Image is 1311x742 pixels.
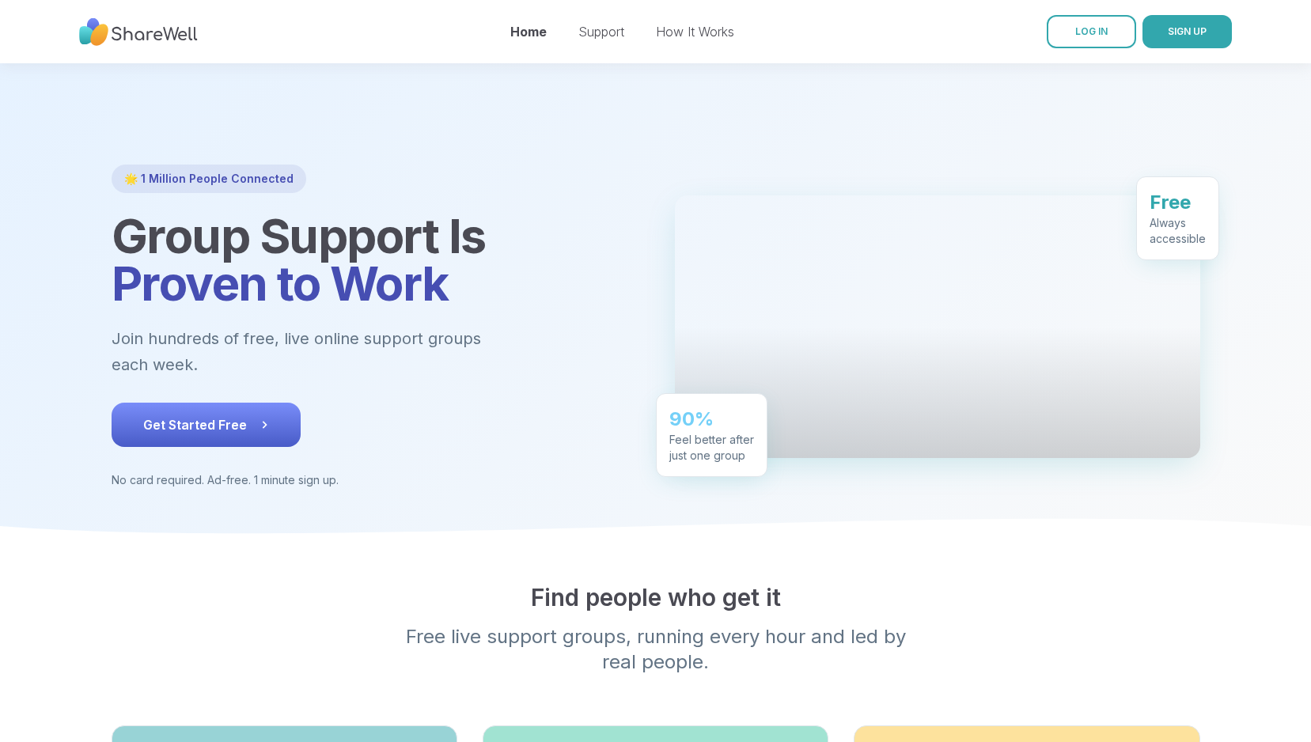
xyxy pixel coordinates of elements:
[1142,15,1232,48] button: SIGN UP
[1168,25,1207,37] span: SIGN UP
[578,24,624,40] a: Support
[1075,25,1108,37] span: LOG IN
[112,472,637,488] p: No card required. Ad-free. 1 minute sign up.
[669,431,754,463] div: Feel better after just one group
[143,415,269,434] span: Get Started Free
[112,403,301,447] button: Get Started Free
[112,326,567,377] p: Join hundreds of free, live online support groups each week.
[1150,214,1206,246] div: Always accessible
[112,255,449,312] span: Proven to Work
[669,406,754,431] div: 90%
[112,165,306,193] div: 🌟 1 Million People Connected
[1047,15,1136,48] a: LOG IN
[112,212,637,307] h1: Group Support Is
[352,624,960,675] p: Free live support groups, running every hour and led by real people.
[112,583,1200,611] h2: Find people who get it
[1150,189,1206,214] div: Free
[656,24,734,40] a: How It Works
[79,10,198,54] img: ShareWell Nav Logo
[510,24,547,40] a: Home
